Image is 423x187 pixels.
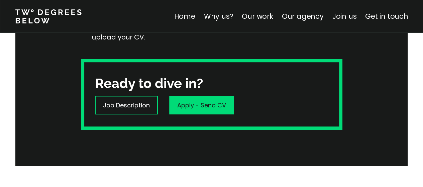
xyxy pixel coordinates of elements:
a: Get in touch [365,11,408,21]
h3: Ready to dive in? [95,74,203,92]
a: Join us [332,11,356,21]
a: Apply - Send CV [169,96,234,114]
p: Apply - Send CV [177,101,226,110]
p: Job Description [103,101,150,110]
a: Our work [242,11,273,21]
a: Why us? [204,11,233,21]
a: Our agency [282,11,323,21]
a: Home [174,11,195,21]
a: Job Description [95,96,158,114]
